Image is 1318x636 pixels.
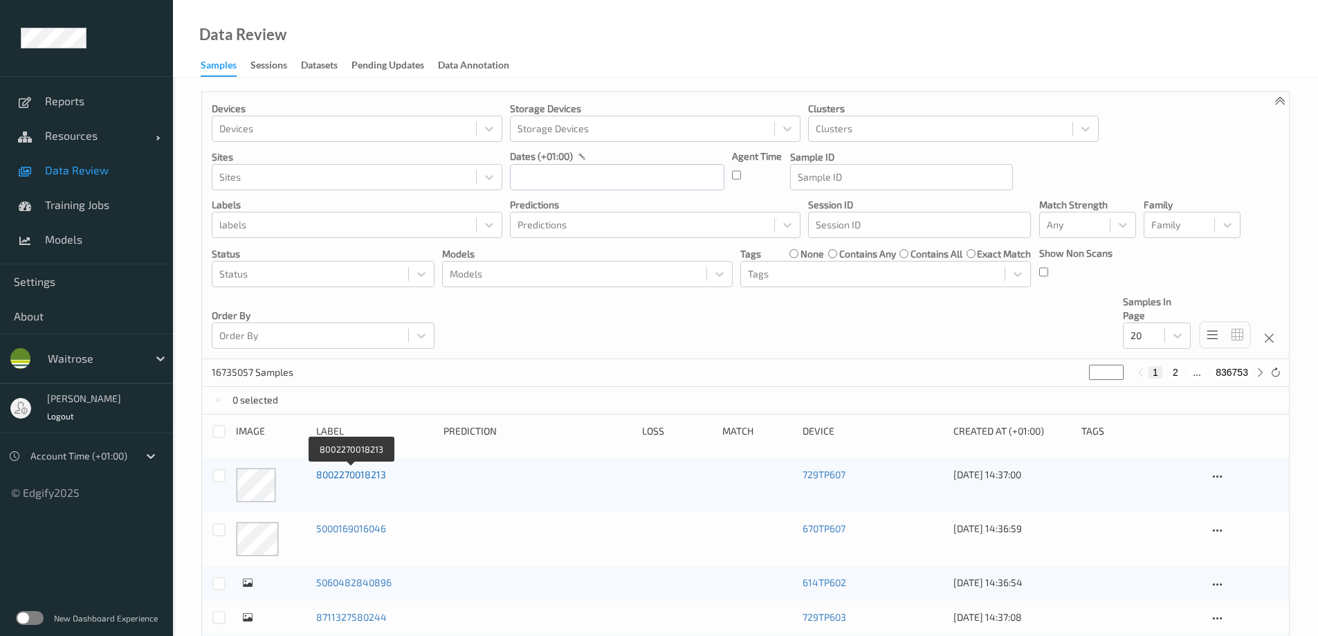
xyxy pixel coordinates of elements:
p: Predictions [510,198,800,212]
a: Datasets [301,56,351,75]
p: Models [442,247,733,261]
a: Data Annotation [438,56,523,75]
button: 1 [1148,366,1162,379]
a: 8711327580244 [316,611,387,623]
p: Storage Devices [510,102,800,116]
div: image [236,424,306,439]
button: 836753 [1211,366,1252,379]
label: exact match [977,247,1031,261]
label: none [800,247,824,261]
a: Pending Updates [351,56,438,75]
p: Devices [212,102,502,116]
p: Tags [740,247,761,261]
div: [DATE] 14:36:54 [953,576,1071,590]
p: Sample ID [790,150,1013,164]
div: Created At (+01:00) [953,424,1071,439]
a: 614TP602 [803,576,846,588]
button: 2 [1169,366,1182,379]
p: Show Non Scans [1039,246,1113,260]
p: 16735057 Samples [212,365,315,379]
div: Device [803,424,944,439]
div: Loss [642,424,713,439]
p: Match Strength [1039,198,1136,212]
div: Data Review [199,28,286,42]
div: Match [722,424,793,439]
p: Agent Time [732,149,782,163]
button: ... [1189,366,1205,379]
div: Tags [1081,424,1199,439]
div: Datasets [301,58,338,75]
div: Sessions [250,58,287,75]
p: 0 selected [232,393,278,407]
a: 8002270018213 [316,469,386,480]
p: Sites [212,150,502,164]
p: Family [1144,198,1241,212]
div: [DATE] 14:37:08 [953,610,1071,624]
div: Label [316,424,434,439]
p: Order By [212,309,434,322]
label: contains any [839,247,896,261]
div: Samples [201,58,237,77]
a: Sessions [250,56,301,75]
p: Samples In Page [1123,295,1191,322]
a: Samples [201,56,250,77]
div: [DATE] 14:37:00 [953,468,1071,482]
a: 729TP607 [803,469,845,480]
a: 670TP607 [803,523,845,534]
p: Clusters [808,102,1099,116]
div: [DATE] 14:36:59 [953,522,1071,536]
div: Prediction [443,424,632,439]
p: Session ID [808,198,1031,212]
p: dates (+01:00) [510,149,573,163]
div: Pending Updates [351,58,424,75]
div: Data Annotation [438,58,509,75]
p: Status [212,247,434,261]
label: contains all [910,247,962,261]
a: 729TP603 [803,611,846,623]
a: 5060482840896 [316,576,392,588]
p: labels [212,198,502,212]
a: 5000169016046 [316,523,386,534]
